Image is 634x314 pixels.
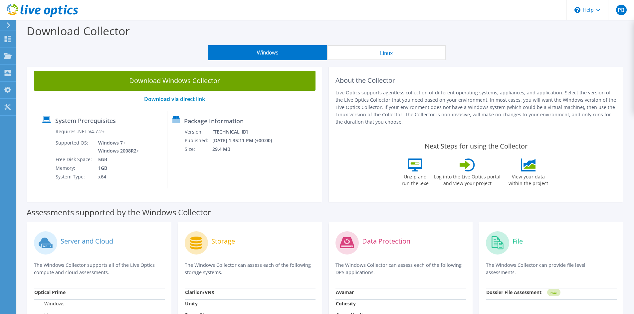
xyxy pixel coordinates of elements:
[144,95,205,103] a: Download via direct link
[211,238,235,245] label: Storage
[27,23,130,39] label: Download Collector
[336,300,356,307] strong: Cohesity
[93,155,140,164] td: 5GB
[335,89,617,126] p: Live Optics supports agentless collection of different operating systems, appliances, and applica...
[336,289,354,295] strong: Avamar
[185,300,198,307] strong: Unity
[34,71,316,91] a: Download Windows Collector
[574,7,580,13] svg: \n
[513,238,523,245] label: File
[93,164,140,172] td: 1GB
[184,136,212,145] td: Published:
[56,128,105,135] label: Requires .NET V4.7.2+
[55,155,93,164] td: Free Disk Space:
[327,45,446,60] button: Linux
[212,128,281,136] td: [TECHNICAL_ID]
[55,172,93,181] td: System Type:
[27,209,211,216] label: Assessments supported by the Windows Collector
[434,171,501,187] label: Log into the Live Optics portal and view your project
[425,142,528,150] label: Next Steps for using the Collector
[184,128,212,136] td: Version:
[184,118,244,124] label: Package Information
[184,145,212,154] td: Size:
[185,289,214,295] strong: Clariion/VNX
[400,171,430,187] label: Unzip and run the .exe
[34,289,66,295] strong: Optical Prime
[550,291,557,294] tspan: NEW!
[34,300,65,307] label: Windows
[93,172,140,181] td: x64
[55,117,116,124] label: System Prerequisites
[185,262,316,276] p: The Windows Collector can assess each of the following storage systems.
[335,262,466,276] p: The Windows Collector can assess each of the following DPS applications.
[34,262,165,276] p: The Windows Collector supports all of the Live Optics compute and cloud assessments.
[486,262,617,276] p: The Windows Collector can provide file level assessments.
[208,45,327,60] button: Windows
[504,171,552,187] label: View your data within the project
[362,238,410,245] label: Data Protection
[93,139,140,155] td: Windows 7+ Windows 2008R2+
[335,76,617,84] h2: About the Collector
[55,139,93,155] td: Supported OS:
[616,5,627,15] span: PB
[212,136,281,145] td: [DATE] 1:35:11 PM (+00:00)
[55,164,93,172] td: Memory:
[61,238,113,245] label: Server and Cloud
[486,289,541,295] strong: Dossier File Assessment
[212,145,281,154] td: 29.4 MB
